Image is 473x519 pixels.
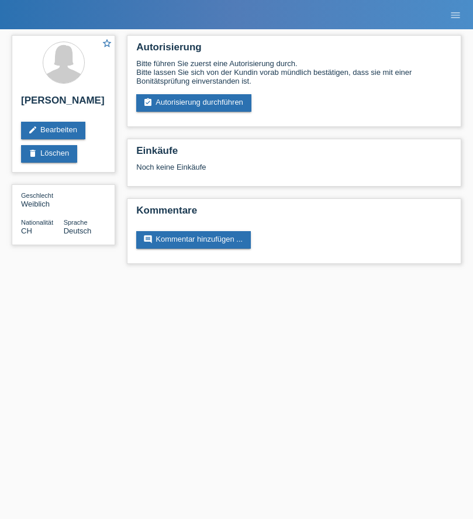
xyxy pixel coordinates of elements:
a: star_border [102,38,112,50]
i: assignment_turned_in [143,98,153,107]
i: star_border [102,38,112,49]
a: menu [444,11,467,18]
div: Noch keine Einkäufe [136,163,452,180]
h2: Einkäufe [136,145,452,163]
h2: [PERSON_NAME] [21,95,106,112]
span: Deutsch [64,226,92,235]
span: Schweiz [21,226,32,235]
span: Nationalität [21,219,53,226]
div: Weiblich [21,191,64,208]
i: menu [450,9,461,21]
div: Bitte führen Sie zuerst eine Autorisierung durch. Bitte lassen Sie sich von der Kundin vorab münd... [136,59,452,85]
i: comment [143,235,153,244]
a: assignment_turned_inAutorisierung durchführen [136,94,251,112]
i: delete [28,149,37,158]
span: Sprache [64,219,88,226]
span: Geschlecht [21,192,53,199]
h2: Kommentare [136,205,452,222]
i: edit [28,125,37,135]
h2: Autorisierung [136,42,452,59]
a: editBearbeiten [21,122,85,139]
a: commentKommentar hinzufügen ... [136,231,251,249]
a: deleteLöschen [21,145,77,163]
